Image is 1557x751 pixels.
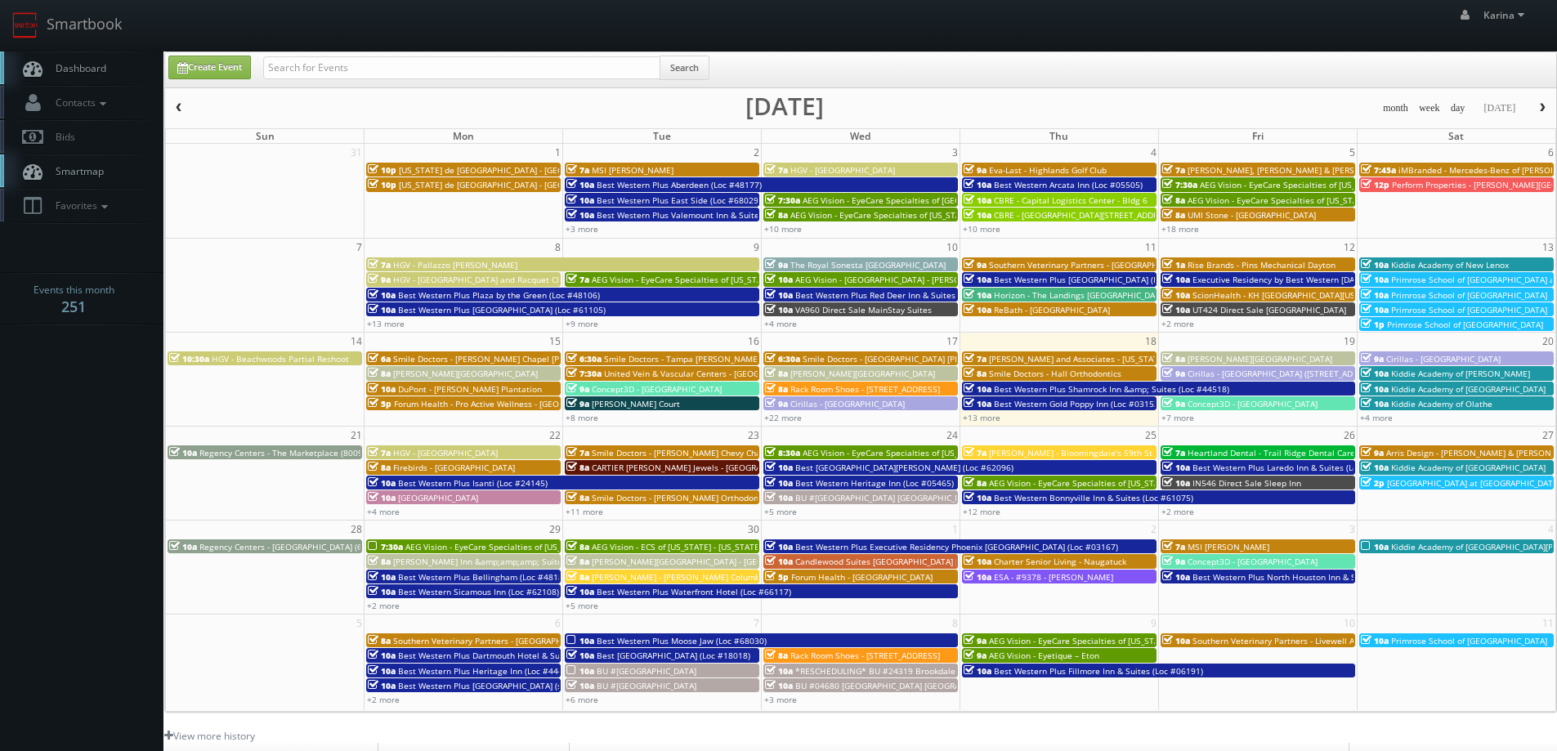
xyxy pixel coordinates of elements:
span: HGV - Beachwoods Partial Reshoot [212,353,349,364]
span: BU #[GEOGRAPHIC_DATA] [597,680,696,691]
span: 8a [368,556,391,567]
span: Southern Veterinary Partners - [GEOGRAPHIC_DATA][PERSON_NAME] [989,259,1256,270]
a: +2 more [367,694,400,705]
span: 8a [1162,194,1185,206]
span: 10p [368,164,396,176]
span: Executive Residency by Best Western [DATE] (Loc #44764) [1192,274,1420,285]
span: Best [GEOGRAPHIC_DATA][PERSON_NAME] (Loc #62096) [795,462,1013,473]
span: 6:30a [566,353,602,364]
a: +9 more [566,318,598,329]
span: 2 [752,144,761,161]
span: 8a [765,368,788,379]
span: Best [GEOGRAPHIC_DATA] (Loc #18018) [597,650,750,661]
span: Best Western Arcata Inn (Loc #05505) [994,179,1143,190]
span: Best Western Plus Dartmouth Hotel & Suites (Loc #65013) [398,650,628,661]
span: 9a [368,274,391,285]
span: Best Western Plus Executive Residency Phoenix [GEOGRAPHIC_DATA] (Loc #03167) [795,541,1118,552]
span: Best Western Plus Bellingham (Loc #48188) [398,571,570,583]
span: 2p [1361,477,1385,489]
a: +4 more [1360,412,1393,423]
span: 11 [1143,239,1158,256]
span: [US_STATE] de [GEOGRAPHIC_DATA] - [GEOGRAPHIC_DATA] [399,179,624,190]
span: 10p [368,179,396,190]
span: 10a [566,680,594,691]
button: month [1377,98,1414,118]
span: Smile Doctors - Hall Orthodontics [989,368,1121,379]
span: 8a [566,492,589,503]
span: 8a [368,635,391,646]
span: 10a [368,665,396,677]
span: MSI [PERSON_NAME] [1188,541,1269,552]
span: Kiddie Academy of [GEOGRAPHIC_DATA] [1391,462,1546,473]
span: Concept3D - [GEOGRAPHIC_DATA] [1188,556,1318,567]
span: 7:30a [1162,179,1197,190]
span: Cirillas - [GEOGRAPHIC_DATA] ([STREET_ADDRESS]) [1188,368,1383,379]
span: Rack Room Shoes - [STREET_ADDRESS] [790,383,940,395]
span: 6 [1546,144,1555,161]
span: Smile Doctors - [PERSON_NAME] Chevy Chase [592,447,770,458]
span: AEG Vision - EyeCare Specialties of [US_STATE] – [PERSON_NAME] Eye Care [989,635,1282,646]
span: AEG Vision - [GEOGRAPHIC_DATA] - [PERSON_NAME][GEOGRAPHIC_DATA] [795,274,1076,285]
span: 10a [1162,304,1190,315]
span: 12p [1361,179,1389,190]
span: 10a [765,556,793,567]
span: 10a [964,398,991,409]
span: 9a [1162,398,1185,409]
span: HGV - [GEOGRAPHIC_DATA] [790,164,895,176]
span: Best Western Plus Laredo Inn & Suites (Loc #44702) [1192,462,1397,473]
span: Thu [1049,129,1068,143]
span: 8a [765,209,788,221]
span: [PERSON_NAME][GEOGRAPHIC_DATA] [393,368,538,379]
span: 10a [964,556,991,567]
span: 10a [1361,398,1389,409]
span: 10a [765,289,793,301]
span: Cirillas - [GEOGRAPHIC_DATA] [790,398,905,409]
span: Dashboard [47,61,106,75]
span: 10a [1361,635,1389,646]
span: Candlewood Suites [GEOGRAPHIC_DATA] [GEOGRAPHIC_DATA] [795,556,1036,567]
span: Kiddie Academy of New Lenox [1391,259,1509,270]
span: 7:30a [368,541,403,552]
span: Primrose School of [GEOGRAPHIC_DATA] [1387,319,1543,330]
span: MSI [PERSON_NAME] [592,164,673,176]
span: 10a [1361,368,1389,379]
span: 10a [1361,289,1389,301]
span: Best Western Plus Waterfront Hotel (Loc #66117) [597,586,791,597]
span: Bids [47,130,75,144]
span: Best Western Plus Valemount Inn & Suites (Loc #62120) [597,209,817,221]
span: DuPont - [PERSON_NAME] Plantation [398,383,542,395]
span: United Vein & Vascular Centers - [GEOGRAPHIC_DATA] [604,368,814,379]
span: 3 [951,144,960,161]
span: 9a [566,398,589,409]
span: 10a [964,571,991,583]
span: 8a [765,650,788,661]
a: +12 more [963,506,1000,517]
span: 1a [1162,259,1185,270]
span: 5 [1348,144,1357,161]
span: 10a [566,635,594,646]
span: AEG Vision - EyeCare Specialties of [US_STATE] – [PERSON_NAME] Vision [1200,179,1482,190]
span: 10a [1162,477,1190,489]
span: 10a [368,492,396,503]
a: View more history [164,729,255,743]
a: +3 more [566,223,598,235]
span: 9a [1162,368,1185,379]
a: +13 more [367,318,405,329]
span: Smile Doctors - [PERSON_NAME] Chapel [PERSON_NAME] Orthodontic [393,353,666,364]
span: CBRE - [GEOGRAPHIC_DATA][STREET_ADDRESS][GEOGRAPHIC_DATA] [994,209,1255,221]
span: 8:30a [765,447,800,458]
span: Sun [256,129,275,143]
a: +22 more [764,412,802,423]
span: Best Western Plus [GEOGRAPHIC_DATA] (shoot 1 of 2) (Loc #15116) [398,680,660,691]
span: Fri [1252,129,1264,143]
span: 10a [368,477,396,489]
span: [GEOGRAPHIC_DATA] [398,492,478,503]
a: +7 more [1161,412,1194,423]
span: Smile Doctors - Tampa [PERSON_NAME] [PERSON_NAME] Orthodontics [604,353,881,364]
a: +4 more [764,318,797,329]
span: Best Western Bonnyville Inn & Suites (Loc #61075) [994,492,1193,503]
span: AEG Vision - EyeCare Specialties of [US_STATE] - Carolina Family Vision [1188,194,1464,206]
span: Best Western Plus Moose Jaw (Loc #68030) [597,635,767,646]
span: 9a [566,383,589,395]
span: 9a [1162,556,1185,567]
